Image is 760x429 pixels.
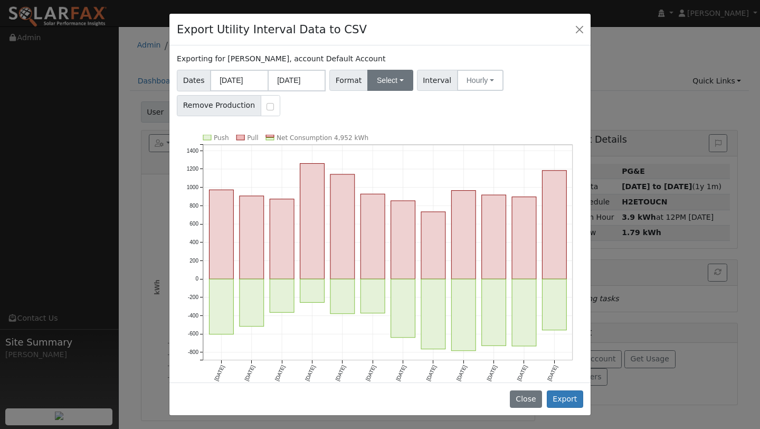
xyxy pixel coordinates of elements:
[391,201,415,279] rect: onclick=""
[421,279,445,349] rect: onclick=""
[451,279,476,351] rect: onclick=""
[188,313,198,319] text: -400
[512,279,536,346] rect: onclick=""
[300,279,325,302] rect: onclick=""
[512,197,536,279] rect: onclick=""
[189,202,198,208] text: 800
[572,22,587,36] button: Close
[486,364,498,381] text: [DATE]
[213,364,225,381] text: [DATE]
[177,95,261,116] span: Remove Production
[455,364,468,381] text: [DATE]
[417,70,458,91] span: Interval
[240,196,264,279] rect: onclick=""
[214,134,229,142] text: Push
[247,134,258,142] text: Pull
[187,184,199,190] text: 1000
[187,147,199,153] text: 1400
[177,70,211,91] span: Dates
[543,171,567,279] rect: onclick=""
[188,294,198,300] text: -200
[482,279,506,346] rect: onclick=""
[547,390,583,408] button: Export
[177,53,385,64] label: Exporting for [PERSON_NAME], account Default Account
[187,166,199,172] text: 1200
[304,364,316,381] text: [DATE]
[451,190,476,279] rect: onclick=""
[274,364,286,381] text: [DATE]
[425,364,438,381] text: [DATE]
[360,194,385,279] rect: onclick=""
[300,163,325,279] rect: onclick=""
[546,364,558,381] text: [DATE]
[196,276,199,282] text: 0
[395,364,407,381] text: [DATE]
[391,279,415,338] rect: onclick=""
[330,279,355,314] rect: onclick=""
[330,174,355,279] rect: onclick=""
[189,221,198,227] text: 600
[210,279,234,334] rect: onclick=""
[360,279,385,313] rect: onclick=""
[457,70,503,91] button: Hourly
[510,390,542,408] button: Close
[210,190,234,279] rect: onclick=""
[421,212,445,279] rect: onclick=""
[188,349,198,355] text: -800
[277,134,368,142] text: Net Consumption 4,952 kWh
[367,70,413,91] button: Select
[516,364,528,381] text: [DATE]
[482,195,506,279] rect: onclick=""
[543,279,567,330] rect: onclick=""
[329,70,368,91] span: Format
[188,331,198,337] text: -600
[189,258,198,264] text: 200
[189,239,198,245] text: 400
[270,199,294,279] rect: onclick=""
[177,21,367,38] h4: Export Utility Interval Data to CSV
[244,364,256,381] text: [DATE]
[270,279,294,312] rect: onclick=""
[240,279,264,327] rect: onclick=""
[335,364,347,381] text: [DATE]
[365,364,377,381] text: [DATE]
